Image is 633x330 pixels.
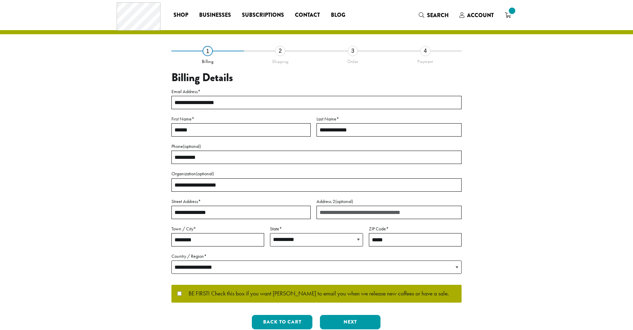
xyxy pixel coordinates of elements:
[173,11,188,20] span: Shop
[467,11,494,19] span: Account
[196,170,214,177] span: (optional)
[420,46,430,56] div: 4
[369,225,462,233] label: ZIP Code
[427,11,449,19] span: Search
[199,11,231,20] span: Businesses
[316,197,462,206] label: Address 2
[244,56,316,64] div: Shipping
[171,197,311,206] label: Street Address
[295,11,320,20] span: Contact
[270,225,363,233] label: State
[171,71,462,84] h3: Billing Details
[183,143,201,149] span: (optional)
[389,56,462,64] div: Payment
[348,46,358,56] div: 3
[316,115,462,123] label: Last Name
[171,115,311,123] label: First Name
[252,315,312,329] button: Back to cart
[171,56,244,64] div: Billing
[413,10,454,21] a: Search
[182,291,449,297] span: BE FIRST! Check this box if you want [PERSON_NAME] to email you when we release new coffees or ha...
[171,225,264,233] label: Town / City
[335,198,353,204] span: (optional)
[331,11,345,20] span: Blog
[203,46,213,56] div: 1
[242,11,284,20] span: Subscriptions
[275,46,285,56] div: 2
[171,169,462,178] label: Organization
[171,87,462,96] label: Email Address
[320,315,380,329] button: Next
[316,56,389,64] div: Order
[168,10,194,21] a: Shop
[177,291,182,296] input: BE FIRST! Check this box if you want [PERSON_NAME] to email you when we release new coffees or ha...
